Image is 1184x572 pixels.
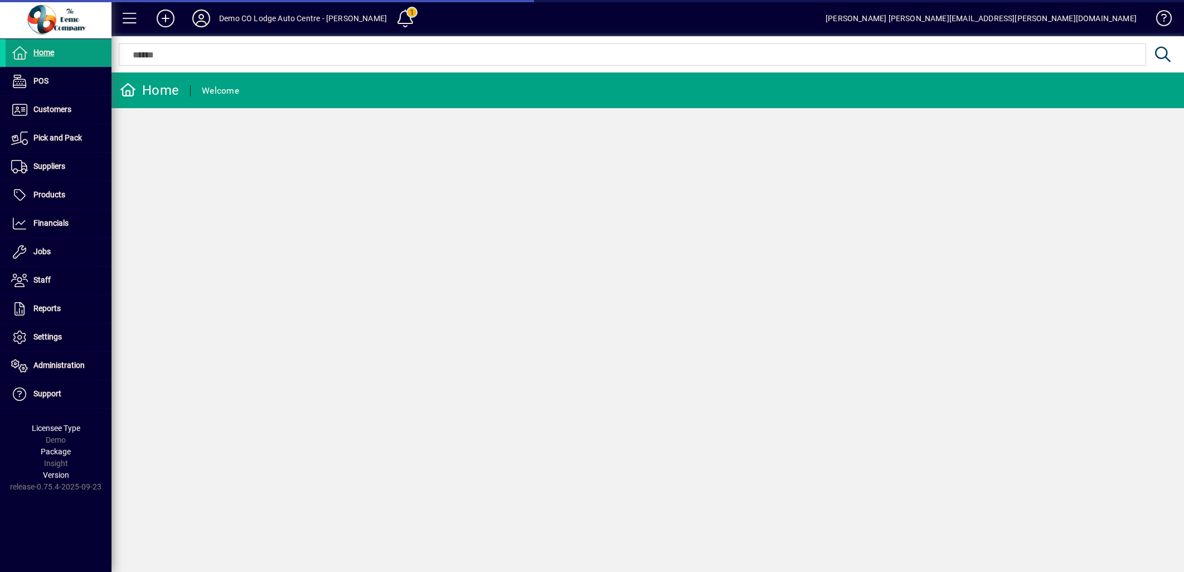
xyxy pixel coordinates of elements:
span: Pick and Pack [33,133,82,142]
a: POS [6,67,111,95]
a: Products [6,181,111,209]
span: Settings [33,332,62,341]
a: Financials [6,210,111,237]
a: Suppliers [6,153,111,181]
span: POS [33,76,48,85]
span: Licensee Type [32,424,80,433]
a: Support [6,380,111,408]
button: Add [148,8,183,28]
span: Administration [33,361,85,370]
a: Staff [6,266,111,294]
a: Pick and Pack [6,124,111,152]
a: Administration [6,352,111,380]
span: Customers [33,105,71,114]
a: Customers [6,96,111,124]
span: Package [41,447,71,456]
span: Version [43,471,69,479]
span: Reports [33,304,61,313]
a: Reports [6,295,111,323]
span: Financials [33,219,69,227]
div: Home [120,81,179,99]
div: Demo CO Lodge Auto Centre - [PERSON_NAME] [219,9,387,27]
div: [PERSON_NAME] [PERSON_NAME][EMAIL_ADDRESS][PERSON_NAME][DOMAIN_NAME] [826,9,1137,27]
span: Jobs [33,247,51,256]
button: Profile [183,8,219,28]
span: Home [33,48,54,57]
a: Jobs [6,238,111,266]
span: Suppliers [33,162,65,171]
span: Staff [33,275,51,284]
a: Knowledge Base [1148,2,1170,38]
div: Welcome [202,82,239,100]
span: Support [33,389,61,398]
a: Settings [6,323,111,351]
span: Products [33,190,65,199]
